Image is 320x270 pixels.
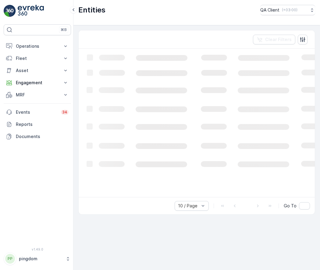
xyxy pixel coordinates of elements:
p: ( +03:00 ) [282,8,297,12]
p: Engagement [16,80,59,86]
p: Operations [16,43,59,49]
div: PP [5,254,15,264]
p: ⌘B [61,27,67,32]
button: PPpingdom [4,252,71,265]
span: Go To [284,203,297,209]
p: Asset [16,67,59,74]
img: logo_light-DOdMpM7g.png [18,5,44,17]
p: Clear Filters [265,36,292,43]
button: Fleet [4,52,71,64]
p: Documents [16,133,69,140]
p: MRF [16,92,59,98]
button: MRF [4,89,71,101]
p: Fleet [16,55,59,61]
button: Clear Filters [253,35,295,44]
p: pingdom [19,256,62,262]
img: logo [4,5,16,17]
button: Engagement [4,77,71,89]
p: Reports [16,121,69,127]
button: Asset [4,64,71,77]
p: Entities [78,5,105,15]
button: QA Client(+03:00) [260,5,315,15]
button: Operations [4,40,71,52]
p: 34 [62,110,67,115]
p: Events [16,109,57,115]
span: v 1.49.0 [4,247,71,251]
p: QA Client [260,7,279,13]
a: Documents [4,130,71,143]
a: Reports [4,118,71,130]
a: Events34 [4,106,71,118]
